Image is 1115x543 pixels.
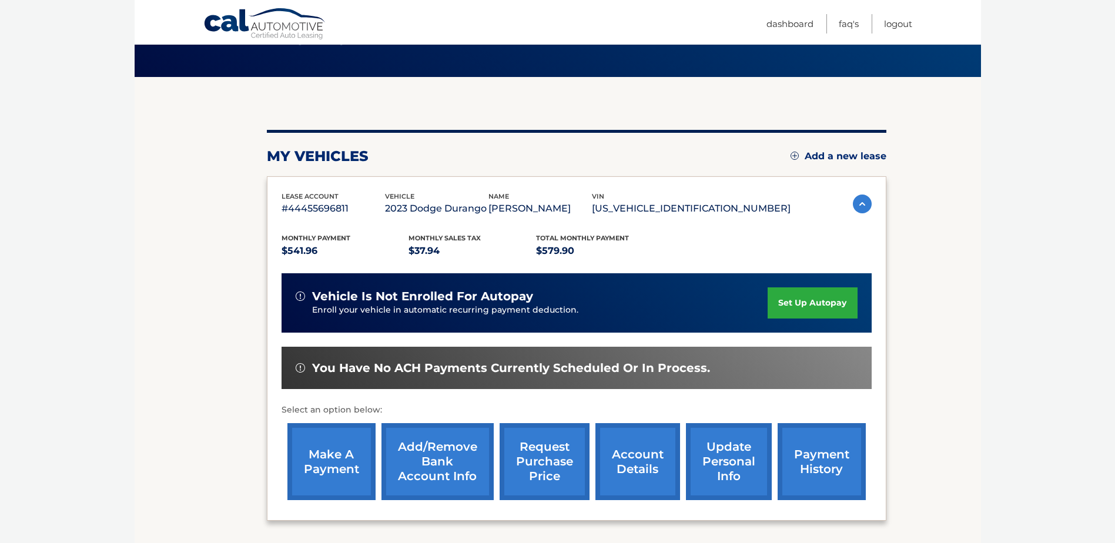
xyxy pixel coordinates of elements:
p: $37.94 [409,243,536,259]
span: Monthly sales Tax [409,234,481,242]
span: name [488,192,509,200]
a: Add/Remove bank account info [381,423,494,500]
span: Monthly Payment [282,234,350,242]
a: Add a new lease [791,150,886,162]
h2: my vehicles [267,148,369,165]
span: vehicle is not enrolled for autopay [312,289,533,304]
p: Select an option below: [282,403,872,417]
img: accordion-active.svg [853,195,872,213]
a: Logout [884,14,912,33]
span: You have no ACH payments currently scheduled or in process. [312,361,710,376]
a: request purchase price [500,423,590,500]
a: account details [595,423,680,500]
a: set up autopay [768,287,857,319]
a: Cal Automotive [203,8,327,42]
img: alert-white.svg [296,363,305,373]
img: alert-white.svg [296,291,305,301]
p: [US_VEHICLE_IDENTIFICATION_NUMBER] [592,200,791,217]
span: lease account [282,192,339,200]
a: Dashboard [766,14,813,33]
span: vehicle [385,192,414,200]
p: $579.90 [536,243,664,259]
p: Enroll your vehicle in automatic recurring payment deduction. [312,304,768,317]
a: make a payment [287,423,376,500]
p: $541.96 [282,243,409,259]
a: update personal info [686,423,772,500]
p: [PERSON_NAME] [488,200,592,217]
img: add.svg [791,152,799,160]
a: payment history [778,423,866,500]
a: FAQ's [839,14,859,33]
span: Total Monthly Payment [536,234,629,242]
span: vin [592,192,604,200]
p: #44455696811 [282,200,385,217]
p: 2023 Dodge Durango [385,200,488,217]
